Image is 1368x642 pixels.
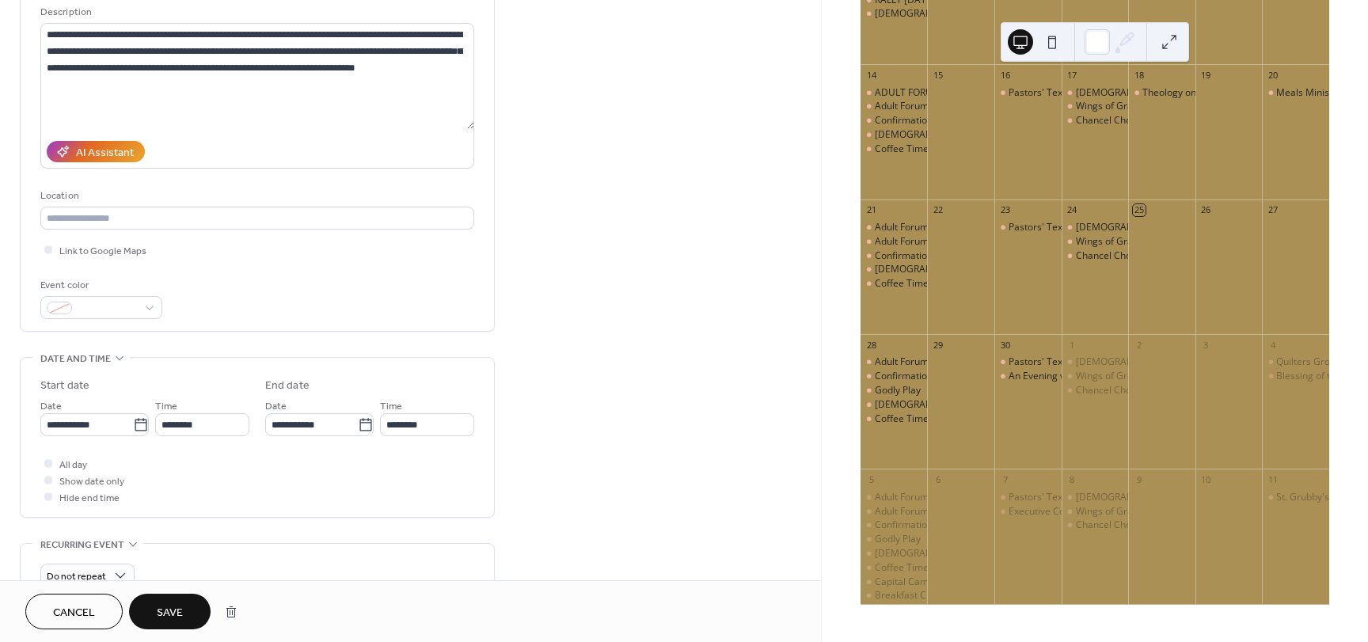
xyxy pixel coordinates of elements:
span: Time [380,398,402,415]
div: Adult Forum - Blessed: A History of The American Prosperity [DEMOGRAPHIC_DATA] [875,221,1246,234]
div: Adult Forum: Blessed [861,235,928,249]
div: 2 [1133,339,1145,351]
div: An Evening with Archbishop [PERSON_NAME] [1009,370,1207,383]
div: [DEMOGRAPHIC_DATA] [875,547,979,560]
div: [DEMOGRAPHIC_DATA] Matters-In Person [1076,355,1262,369]
div: Wings of Grace Handbell Choir Rehearsal [1062,235,1129,249]
div: Theology on Tap [1142,86,1215,100]
div: Wings of Grace Handbell Choir Rehearsal [1076,370,1258,383]
div: Quilters Group [1276,355,1341,369]
div: 4 [1267,339,1279,351]
div: Holy Eucharist [861,7,928,21]
div: Confirmation [875,519,933,532]
div: Capital Campaign Congregational Meeting [875,576,1062,589]
div: Theology on Tap [1128,86,1195,100]
div: Confirmation [861,114,928,127]
div: Pastors' Text Study [1009,86,1092,100]
div: 19 [1200,69,1212,81]
div: Pastors' Text Study [994,86,1062,100]
div: Confirmation [875,249,933,263]
div: 9 [1133,473,1145,485]
div: 14 [865,69,877,81]
button: Cancel [25,594,123,629]
div: Breakfast Club [875,589,940,602]
div: 25 [1133,204,1145,216]
div: Wings of Grace Handbell Choir Rehearsal [1076,235,1258,249]
div: Chancel Choir Rehearsal [1076,114,1184,127]
div: Holy Eucharist [861,128,928,142]
div: Capital Campaign Congregational Meeting [861,576,928,589]
div: Godly Play [875,533,921,546]
div: Godly Play [861,384,928,397]
div: Coffee Time [861,412,928,426]
span: Save [157,605,183,621]
div: Pastors' Text Study [994,491,1062,504]
div: Pastors' Text Study [994,221,1062,234]
div: [DEMOGRAPHIC_DATA] Matters-In Person [1076,221,1262,234]
div: 5 [865,473,877,485]
div: St. Grubby's Day [1276,491,1349,504]
span: Do not repeat [47,568,106,586]
div: St. Grubby's Day [1262,491,1329,504]
div: Wings of Grace Handbell Choir Rehearsal [1062,100,1129,113]
div: Adult Forum: How Did We Get Here From There? [861,100,928,113]
div: 3 [1200,339,1212,351]
div: 15 [932,69,944,81]
div: Pastors' Text Study [994,355,1062,369]
div: Adult Forum - Blessed: A History of The American Prosperity Gospel [861,491,928,504]
div: Adult Forum - Blessed: A History of The American Prosperity [DEMOGRAPHIC_DATA] [875,491,1246,504]
div: Confirmation [861,249,928,263]
div: Holy Eucharist [861,263,928,276]
div: 21 [865,204,877,216]
div: Adult Forum - Blessed: A History of The American Prosperity Gospel [861,221,928,234]
span: All day [59,457,87,473]
div: Executive Committee [994,505,1062,519]
div: Chancel Choir Rehearsal [1076,384,1184,397]
div: Confirmation [875,370,933,383]
span: Recurring event [40,537,124,553]
div: 24 [1066,204,1078,216]
div: Executive Committee [1009,505,1102,519]
div: Adult Forum: Blessed [875,235,968,249]
span: Hide end time [59,490,120,507]
div: Blessing of the Animals [1262,370,1329,383]
div: Coffee Time [875,412,929,426]
div: Bible Matters-In Person [1062,86,1129,100]
div: End date [265,378,310,394]
div: Godly Play [861,533,928,546]
div: Wings of Grace Handbell Choir Rehearsal [1076,100,1258,113]
div: Confirmation [875,114,933,127]
div: Coffee Time [875,561,929,575]
div: [DEMOGRAPHIC_DATA] Matters-In Person [1076,491,1262,504]
div: Bible Matters-In Person [1062,491,1129,504]
span: Show date only [59,473,124,490]
button: AI Assistant [47,141,145,162]
div: Chancel Choir Rehearsal [1062,519,1129,532]
div: ADULT FORUM BEGINS - How did we get here from there? [861,86,928,100]
div: 29 [932,339,944,351]
div: Meals Ministry [1276,86,1341,100]
div: Chancel Choir Rehearsal [1062,114,1129,127]
div: Adult Forum - Blessed: A History of The American Prosperity [DEMOGRAPHIC_DATA] [875,355,1246,369]
div: [DEMOGRAPHIC_DATA] [875,7,979,21]
div: 30 [999,339,1011,351]
div: Description [40,4,471,21]
div: 11 [1267,473,1279,485]
div: Location [40,188,471,204]
span: Time [155,398,177,415]
div: 1 [1066,339,1078,351]
div: Coffee Time [875,277,929,291]
div: Wings of Grace Handbell Choir Rehearsal [1062,505,1129,519]
div: Wings of Grace Handbell Choir Rehearsal [1062,370,1129,383]
div: Chancel Choir Rehearsal [1076,249,1184,263]
div: Chancel Choir Rehearsal [1076,519,1184,532]
div: ADULT FORUM BEGINS - How did we get here from there? [875,86,1130,100]
div: Pastors' Text Study [1009,221,1092,234]
div: 28 [865,339,877,351]
div: 10 [1200,473,1212,485]
div: Adult Forum: Blessed [861,505,928,519]
div: Quilters Group [1262,355,1329,369]
div: 7 [999,473,1011,485]
div: Chancel Choir Rehearsal [1062,384,1129,397]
